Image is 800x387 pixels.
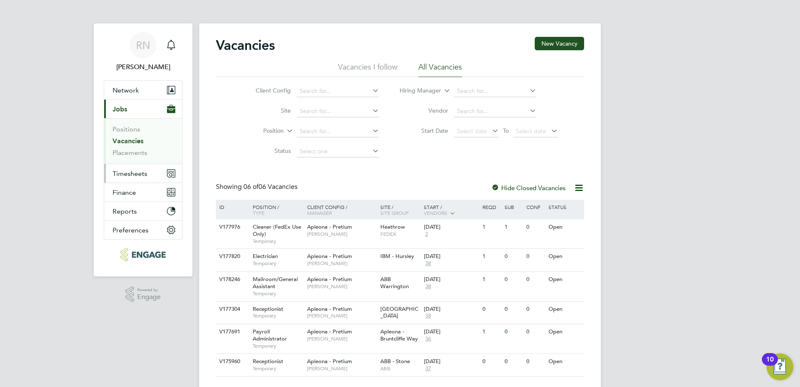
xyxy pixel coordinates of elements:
[243,87,291,94] label: Client Config
[246,200,305,220] div: Position /
[546,200,583,214] div: Status
[104,183,182,201] button: Finance
[216,183,299,191] div: Showing
[767,353,793,380] button: Open Resource Center, 10 new notifications
[503,219,524,235] div: 1
[424,224,478,231] div: [DATE]
[480,324,502,340] div: 1
[253,305,283,312] span: Receptionist
[424,209,447,216] span: Vendors
[307,365,376,372] span: [PERSON_NAME]
[113,207,137,215] span: Reports
[393,87,441,95] label: Hiring Manager
[424,283,432,290] span: 38
[503,272,524,287] div: 0
[253,238,303,245] span: Temporary
[297,106,379,117] input: Search for...
[307,231,376,237] span: [PERSON_NAME]
[104,164,182,183] button: Timesheets
[380,365,420,372] span: ABB
[400,127,448,134] label: Start Date
[480,354,502,369] div: 0
[424,231,429,238] span: 2
[378,200,422,220] div: Site /
[113,188,136,196] span: Finance
[307,276,352,283] span: Apleona - Pretium
[454,106,536,117] input: Search for...
[380,223,405,230] span: Heathrow
[454,85,536,97] input: Search for...
[307,223,352,230] span: Apleona - Pretium
[480,302,502,317] div: 0
[217,249,246,264] div: V177820
[424,253,478,260] div: [DATE]
[236,127,284,135] label: Position
[480,249,502,264] div: 1
[307,253,352,260] span: Apleona - Pretium
[307,335,376,342] span: [PERSON_NAME]
[380,209,409,216] span: Site Group
[307,305,352,312] span: Apleona - Pretium
[307,260,376,267] span: [PERSON_NAME]
[253,253,278,260] span: Electrician
[217,354,246,369] div: V175960
[535,37,584,50] button: New Vacancy
[113,86,139,94] span: Network
[500,125,511,136] span: To
[480,219,502,235] div: 1
[524,302,546,317] div: 0
[524,200,546,214] div: Conf
[380,305,418,320] span: [GEOGRAPHIC_DATA]
[94,23,192,276] nav: Main navigation
[503,249,524,264] div: 0
[113,105,127,113] span: Jobs
[253,260,303,267] span: Temporary
[104,221,182,239] button: Preferences
[253,328,287,342] span: Payroll Administrator
[524,249,546,264] div: 0
[503,200,524,214] div: Sub
[137,286,161,294] span: Powered by
[524,219,546,235] div: 0
[104,202,182,220] button: Reports
[113,170,147,178] span: Timesheets
[104,100,182,118] button: Jobs
[307,312,376,319] span: [PERSON_NAME]
[136,40,150,51] span: RN
[424,365,432,372] span: 37
[480,272,502,287] div: 1
[253,343,303,349] span: Temporary
[503,354,524,369] div: 0
[217,302,246,317] div: V177304
[491,184,566,192] label: Hide Closed Vacancies
[121,248,165,261] img: conceptresources-logo-retina.png
[546,249,583,264] div: Open
[253,365,303,372] span: Temporary
[253,312,303,319] span: Temporary
[546,302,583,317] div: Open
[297,85,379,97] input: Search for...
[457,127,487,135] span: Select date
[253,276,298,290] span: Mailroom/General Assistant
[244,183,259,191] span: 06 of
[244,183,297,191] span: 06 Vacancies
[217,272,246,287] div: V178246
[307,209,332,216] span: Manager
[546,354,583,369] div: Open
[217,200,246,214] div: ID
[380,276,409,290] span: ABB Warrington
[113,137,144,145] a: Vacancies
[297,146,379,157] input: Select one
[480,200,502,214] div: Reqd
[104,81,182,99] button: Network
[424,358,478,365] div: [DATE]
[546,272,583,287] div: Open
[217,324,246,340] div: V177691
[380,253,414,260] span: IBM - Hursley
[524,324,546,340] div: 0
[524,272,546,287] div: 0
[253,209,264,216] span: Type
[503,324,524,340] div: 0
[418,62,462,77] li: All Vacancies
[253,358,283,365] span: Receptionist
